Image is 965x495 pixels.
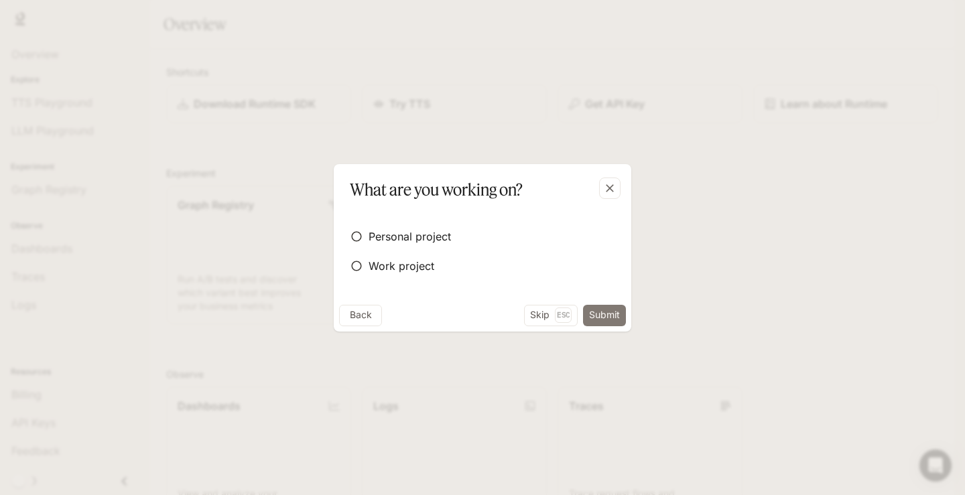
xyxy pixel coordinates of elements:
button: Submit [583,305,626,326]
p: Esc [555,307,572,322]
span: Work project [369,258,434,274]
button: SkipEsc [524,305,578,326]
button: Back [339,305,382,326]
p: What are you working on? [350,178,523,202]
span: Personal project [369,228,451,244]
